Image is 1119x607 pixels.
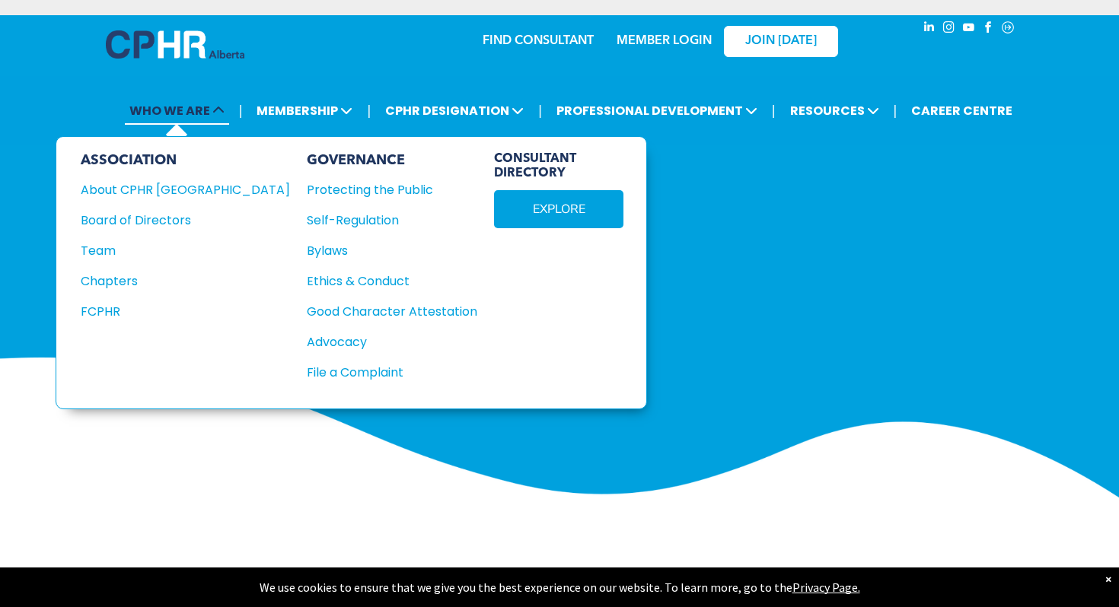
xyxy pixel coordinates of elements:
a: FCPHR [81,302,290,321]
a: Advocacy [307,332,477,351]
div: Good Character Attestation [307,302,461,321]
a: Ethics & Conduct [307,272,477,291]
a: FIND CONSULTANT [483,35,594,47]
a: Social network [999,19,1016,40]
a: File a Complaint [307,363,477,382]
span: RESOURCES [786,97,884,125]
li: | [538,95,542,126]
a: Team [81,241,290,260]
div: Advocacy [307,332,461,351]
img: A blue and white logo for cp alberta [106,30,244,59]
div: GOVERNANCE [307,152,477,169]
div: Bylaws [307,241,461,260]
a: EXPLORE [494,190,623,228]
div: FCPHR [81,302,269,321]
a: JOIN [DATE] [724,26,838,57]
li: | [239,95,243,126]
div: Dismiss notification [1105,571,1111,586]
span: PROFESSIONAL DEVELOPMENT [552,97,762,125]
a: Chapters [81,272,290,291]
a: youtube [960,19,977,40]
a: Self-Regulation [307,211,477,230]
div: Board of Directors [81,211,269,230]
span: MEMBERSHIP [252,97,357,125]
a: Protecting the Public [307,180,477,199]
span: WHO WE ARE [125,97,229,125]
a: linkedin [920,19,937,40]
a: Privacy Page. [792,580,860,595]
div: About CPHR [GEOGRAPHIC_DATA] [81,180,269,199]
div: Chapters [81,272,269,291]
a: About CPHR [GEOGRAPHIC_DATA] [81,180,290,199]
span: CONSULTANT DIRECTORY [494,152,623,181]
div: ASSOCIATION [81,152,290,169]
a: MEMBER LOGIN [617,35,712,47]
a: CAREER CENTRE [907,97,1017,125]
span: JOIN [DATE] [745,34,817,49]
li: | [367,95,371,126]
a: facebook [980,19,996,40]
a: instagram [940,19,957,40]
li: | [894,95,897,126]
a: Board of Directors [81,211,290,230]
div: File a Complaint [307,363,461,382]
a: Good Character Attestation [307,302,477,321]
a: Bylaws [307,241,477,260]
div: Ethics & Conduct [307,272,461,291]
span: CPHR DESIGNATION [381,97,528,125]
div: Protecting the Public [307,180,461,199]
div: Self-Regulation [307,211,461,230]
div: Team [81,241,269,260]
li: | [772,95,776,126]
